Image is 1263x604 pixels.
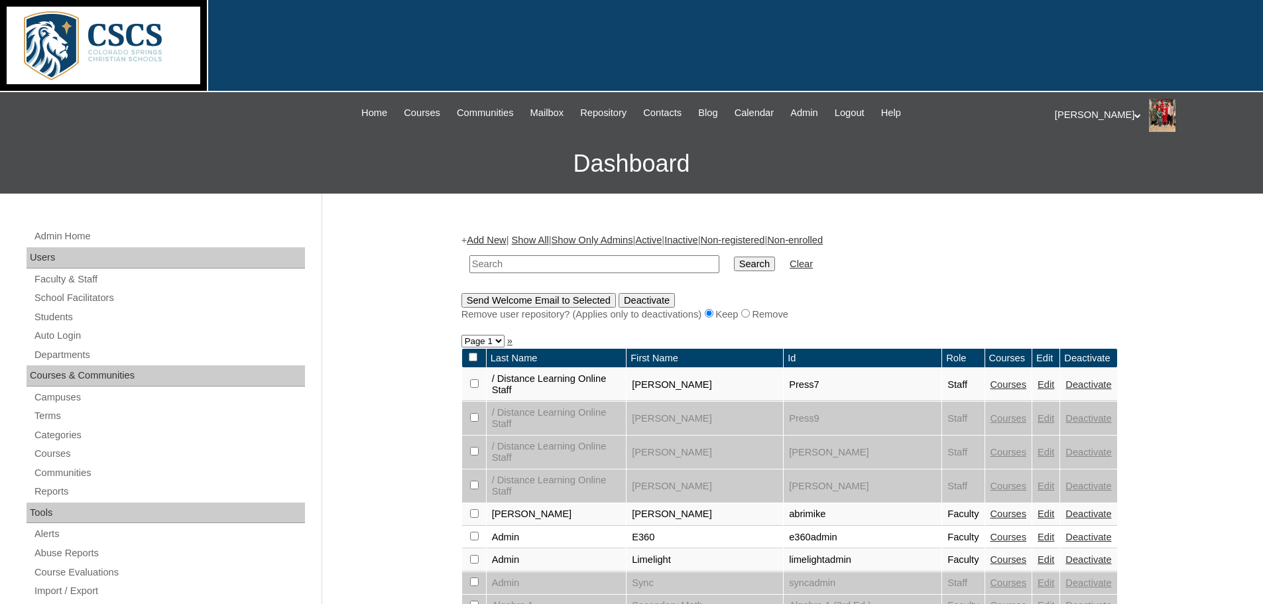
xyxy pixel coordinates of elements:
td: Faculty [942,526,984,549]
input: Search [469,255,719,273]
a: Deactivate [1065,532,1111,542]
span: Calendar [735,105,774,121]
a: Terms [33,408,305,424]
td: Staff [942,469,984,503]
td: Staff [942,402,984,435]
td: [PERSON_NAME] [487,503,627,526]
a: Edit [1038,413,1054,424]
div: Users [27,247,305,269]
td: Staff [942,368,984,401]
a: Departments [33,347,305,363]
a: » [507,335,512,346]
a: Deactivate [1065,481,1111,491]
a: Courses [991,554,1027,565]
span: Communities [457,105,514,121]
td: Staff [942,572,984,595]
a: Add New [467,235,506,245]
a: Repository [573,105,633,121]
a: Reports [33,483,305,500]
td: Last Name [487,349,627,368]
input: Search [734,257,775,271]
input: Send Welcome Email to Selected [461,293,616,308]
td: Courses [985,349,1032,368]
a: Courses [991,413,1027,424]
a: Courses [33,446,305,462]
td: E360 [627,526,783,549]
a: Edit [1038,577,1054,588]
a: Courses [991,532,1027,542]
td: / Distance Learning Online Staff [487,469,627,503]
a: Edit [1038,481,1054,491]
td: Admin [487,572,627,595]
td: [PERSON_NAME] [627,503,783,526]
a: Courses [991,577,1027,588]
a: Courses [991,481,1027,491]
td: Admin [487,549,627,572]
td: Press7 [784,368,941,401]
a: Courses [991,509,1027,519]
a: Mailbox [524,105,571,121]
td: Faculty [942,503,984,526]
a: Contacts [636,105,688,121]
a: Campuses [33,389,305,406]
a: Help [874,105,908,121]
td: e360admin [784,526,941,549]
a: Abuse Reports [33,545,305,562]
a: Course Evaluations [33,564,305,581]
a: Deactivate [1065,413,1111,424]
span: Admin [790,105,818,121]
div: [PERSON_NAME] [1055,99,1250,132]
td: [PERSON_NAME] [627,402,783,435]
a: Alerts [33,526,305,542]
td: syncadmin [784,572,941,595]
h3: Dashboard [7,134,1256,194]
a: Deactivate [1065,509,1111,519]
td: [PERSON_NAME] [784,436,941,469]
a: Edit [1038,447,1054,457]
a: Communities [450,105,520,121]
input: Deactivate [619,293,675,308]
a: School Facilitators [33,290,305,306]
div: Tools [27,503,305,524]
a: Logout [828,105,871,121]
a: Edit [1038,532,1054,542]
span: Mailbox [530,105,564,121]
span: Logout [835,105,865,121]
a: Non-registered [700,235,764,245]
a: Admin [784,105,825,121]
a: Courses [991,447,1027,457]
a: Active [635,235,662,245]
td: Admin [487,526,627,549]
a: Show All [512,235,549,245]
a: Deactivate [1065,577,1111,588]
a: Deactivate [1065,447,1111,457]
td: limelightadmin [784,549,941,572]
a: Inactive [664,235,698,245]
td: / Distance Learning Online Staff [487,436,627,469]
td: [PERSON_NAME] [627,368,783,401]
a: Clear [790,259,813,269]
td: Edit [1032,349,1059,368]
img: Stephanie Phillips [1149,99,1175,132]
span: Courses [404,105,440,121]
a: Blog [692,105,724,121]
a: Edit [1038,554,1054,565]
td: Sync [627,572,783,595]
a: Courses [991,379,1027,390]
td: [PERSON_NAME] [627,436,783,469]
a: Admin Home [33,228,305,245]
span: Help [881,105,901,121]
div: + | | | | | | [461,233,1118,321]
td: First Name [627,349,783,368]
a: Faculty & Staff [33,271,305,288]
a: Communities [33,465,305,481]
td: Limelight [627,549,783,572]
td: abrimike [784,503,941,526]
span: Repository [580,105,627,121]
td: Deactivate [1060,349,1116,368]
a: Categories [33,427,305,444]
div: Courses & Communities [27,365,305,387]
a: Non-enrolled [767,235,823,245]
span: Contacts [643,105,682,121]
span: Blog [698,105,717,121]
